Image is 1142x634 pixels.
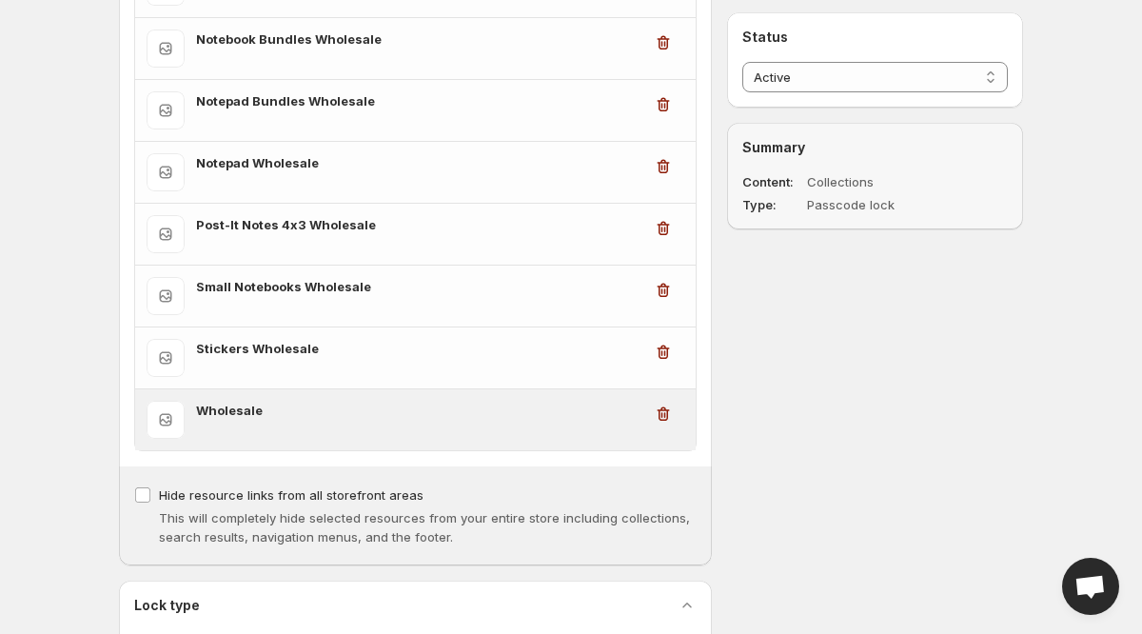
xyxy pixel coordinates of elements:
span: Hide resource links from all storefront areas [159,487,423,503]
a: Open chat [1062,558,1119,615]
h2: Summary [742,138,1008,157]
dd: Passcode lock [807,195,954,214]
dd: Collections [807,172,954,191]
h3: Small Notebooks Wholesale [196,277,642,296]
h2: Lock type [134,596,200,615]
dt: Type: [742,195,803,214]
h3: Notepad Wholesale [196,153,642,172]
span: This will completely hide selected resources from your entire store including collections, search... [159,510,690,545]
h3: Notebook Bundles Wholesale [196,30,642,49]
h3: Wholesale [196,401,642,420]
h3: Notepad Bundles Wholesale [196,91,642,110]
dt: Content: [742,172,803,191]
h3: Post-It Notes 4x3 Wholesale [196,215,642,234]
h3: Stickers Wholesale [196,339,642,358]
h2: Status [742,28,1008,47]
